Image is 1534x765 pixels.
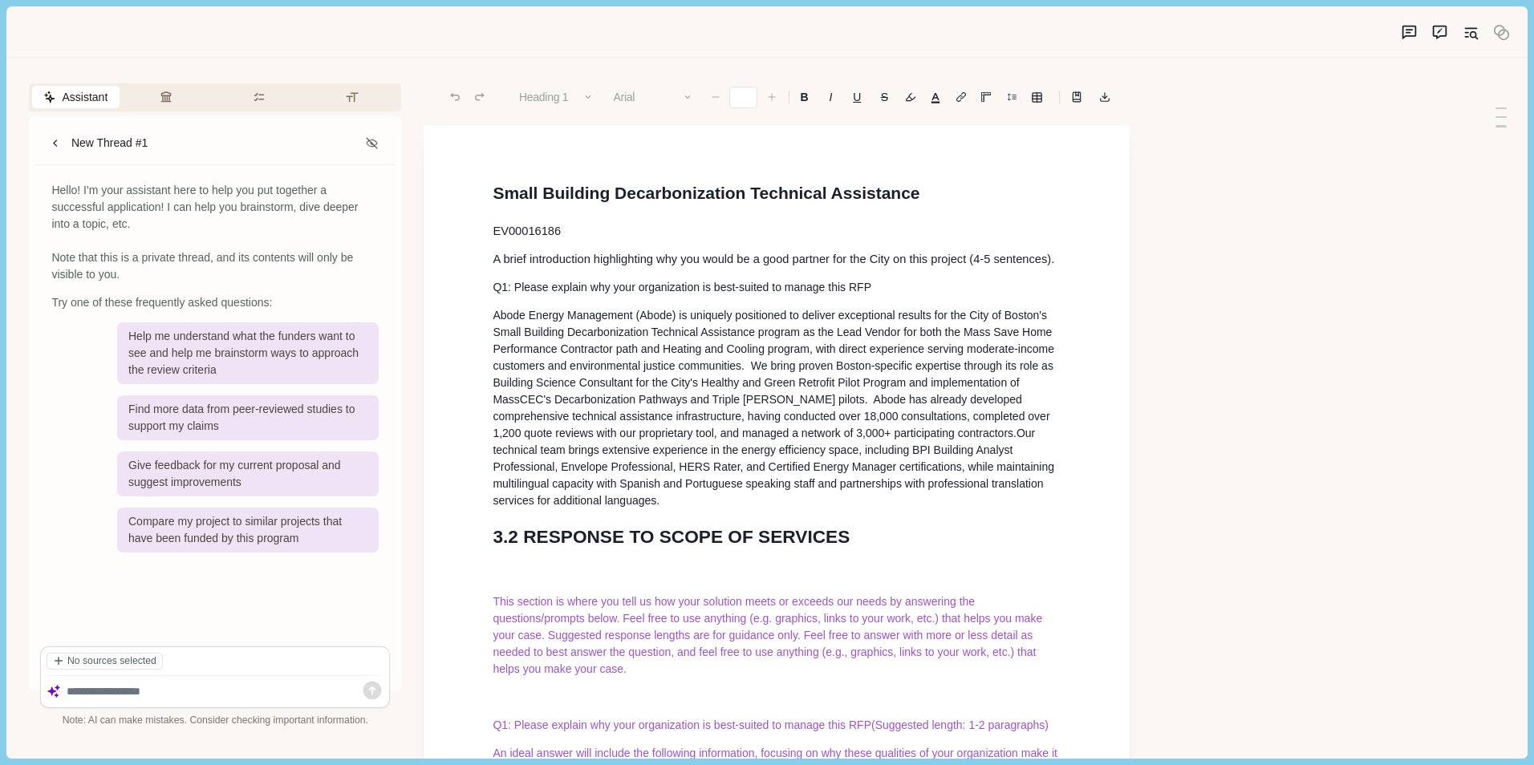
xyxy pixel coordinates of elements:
p: Q1: Please explain why your organization is best-suited to manage this RFP [493,279,1061,296]
button: Redo [469,86,491,108]
div: Compare my project to similar projects that have been funded by this program [117,508,379,552]
span: EV00016186 [493,225,561,237]
div: Hello! I'm your assistant here to help you put together a successful application! I can help you ... [51,182,379,283]
button: Heading 1 [511,86,603,108]
button: I [819,86,842,108]
button: No sources selected [47,653,163,670]
span: (Suggested length: 1-2 paragraphs) [871,718,1049,731]
button: Line height [1000,86,1023,108]
s: S [881,91,888,103]
span: A brief introduction highlighting why you would be a good partner for the City on this project (4... [493,253,1054,265]
div: Note: AI can make mistakes. Consider checking important information. [40,714,390,728]
span: Assistant [62,89,108,106]
span: , with direct experience serving moderate-income customers and environmental justice communities.... [493,342,1057,439]
button: Export to docx [1094,86,1116,108]
button: Undo [444,86,466,108]
button: Increase font size [761,86,783,108]
button: Line height [1025,86,1048,108]
span: 3.2 RESPONSE TO SCOPE OF SERVICES [493,526,850,547]
button: Adjust margins [975,86,997,108]
span: Abode Energy Management (Abode) is uniquely positioned to deliver exceptional results for the Cit... [493,309,1055,355]
div: Give feedback for my current proposal and suggest improvements [117,451,379,496]
button: S [872,86,896,108]
div: Try one of these frequently asked questions: [51,294,379,311]
span: This section is where you tell us how your solution meets or exceeds our needs by answering the q... [493,595,1045,675]
span: Q1: Please explain why your organization is best-suited to manage this RFP [493,718,871,731]
span: , while maintaining multilingual capacity with Spanish and Portuguese speaking staff and partners... [493,460,1057,507]
button: Decrease font size [704,86,727,108]
button: Line height [1065,86,1088,108]
span: Our technical team brings extensive experience in the energy efficiency space, including BPI Buil... [493,427,1038,473]
button: Arial [605,86,701,108]
div: New Thread #1 [71,135,148,152]
button: B [792,86,817,108]
button: Line height [950,86,972,108]
button: U [845,86,870,108]
h1: Small Building Decarbonization Technical Assistance [493,180,1061,206]
b: B [801,91,809,103]
u: U [853,91,861,103]
div: Help me understand what the funders want to see and help me brainstorm ways to approach the revie... [117,322,379,384]
div: Find more data from peer-reviewed studies to support my claims [117,395,379,440]
i: I [830,91,833,103]
span: No sources selected [67,654,156,669]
